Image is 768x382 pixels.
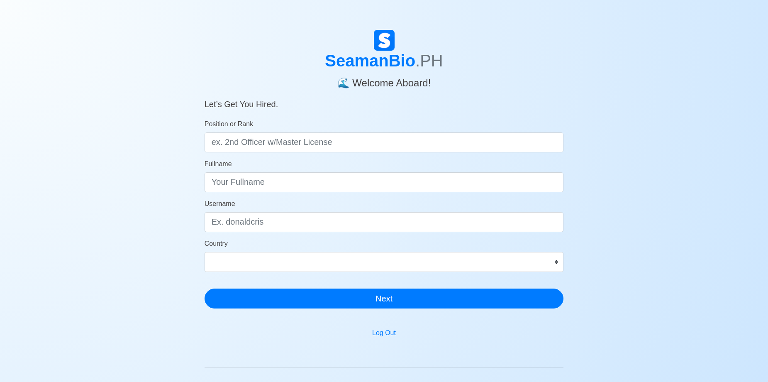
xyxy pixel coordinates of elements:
[205,289,564,309] button: Next
[205,160,232,167] span: Fullname
[205,51,564,71] h1: SeamanBio
[205,212,564,232] input: Ex. donaldcris
[205,89,564,109] h5: Let’s Get You Hired.
[374,30,395,51] img: Logo
[205,200,235,207] span: Username
[205,239,228,249] label: Country
[415,51,443,70] span: .PH
[205,132,564,152] input: ex. 2nd Officer w/Master License
[205,71,564,89] h4: 🌊 Welcome Aboard!
[205,172,564,192] input: Your Fullname
[205,120,253,127] span: Position or Rank
[367,325,401,341] button: Log Out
